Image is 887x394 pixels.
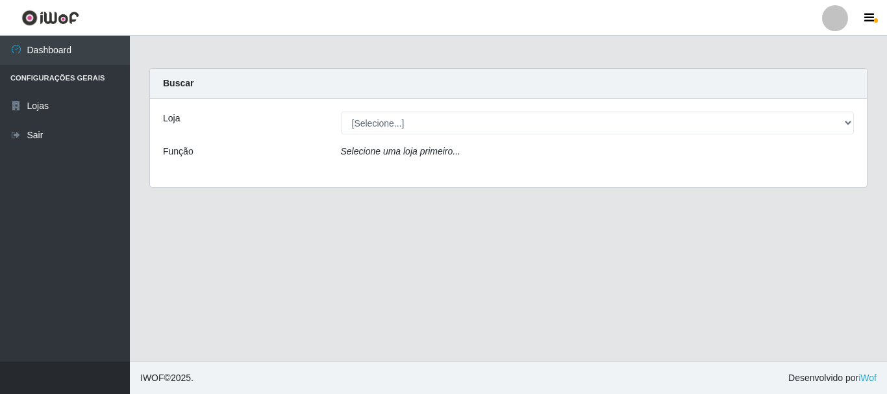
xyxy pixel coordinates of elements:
span: IWOF [140,373,164,383]
label: Função [163,145,194,158]
strong: Buscar [163,78,194,88]
a: iWof [858,373,877,383]
span: Desenvolvido por [788,371,877,385]
span: © 2025 . [140,371,194,385]
i: Selecione uma loja primeiro... [341,146,460,156]
label: Loja [163,112,180,125]
img: CoreUI Logo [21,10,79,26]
